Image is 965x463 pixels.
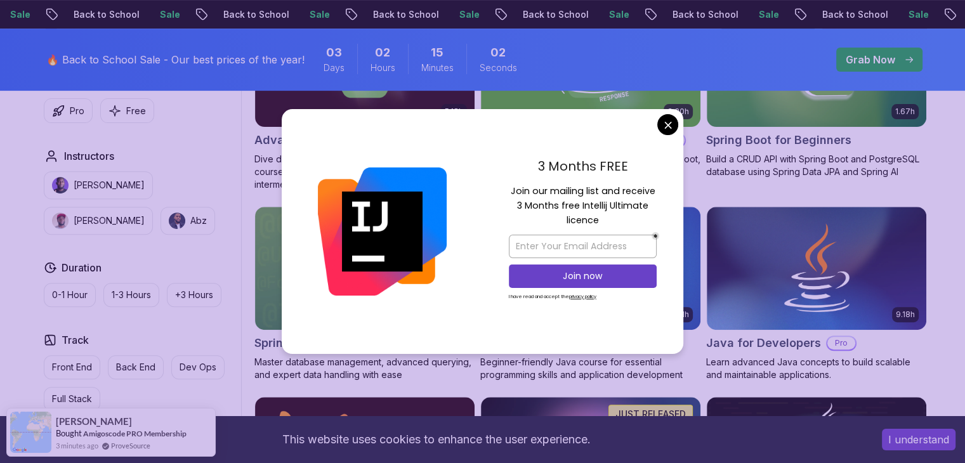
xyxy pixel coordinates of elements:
[662,8,748,21] p: Back to School
[74,179,145,192] p: [PERSON_NAME]
[706,131,851,149] h2: Spring Boot for Beginners
[811,8,898,21] p: Back to School
[707,207,926,330] img: Java for Developers card
[100,98,154,123] button: Free
[375,44,390,62] span: 2 Hours
[299,8,339,21] p: Sale
[63,8,149,21] p: Back to School
[598,8,639,21] p: Sale
[83,429,187,438] a: Amigoscode PRO Membership
[74,214,145,227] p: [PERSON_NAME]
[667,107,689,117] p: 3.30h
[108,355,164,379] button: Back End
[480,3,701,191] a: Building APIs with Spring Boot card3.30hBuilding APIs with Spring BootProLearn to build robust, s...
[111,440,150,451] a: ProveSource
[254,131,381,149] h2: Advanced Spring Boot
[254,334,345,352] h2: Spring Data JPA
[254,206,475,381] a: Spring Data JPA card6.65hNEWSpring Data JPAProMaster database management, advanced querying, and ...
[896,310,915,320] p: 9.18h
[44,283,96,307] button: 0-1 Hour
[706,153,927,178] p: Build a CRUD API with Spring Boot and PostgreSQL database using Spring Data JPA and Spring AI
[362,8,449,21] p: Back to School
[846,52,895,67] p: Grab Now
[445,107,463,117] p: 5.18h
[324,62,345,74] span: Days
[56,416,132,427] span: [PERSON_NAME]
[52,393,92,405] p: Full Stack
[46,52,305,67] p: 🔥 Back to School Sale - Our best prices of the year!
[56,428,82,438] span: Bought
[116,361,155,374] p: Back End
[44,355,100,379] button: Front End
[70,105,84,117] p: Pro
[10,426,863,453] div: This website uses cookies to enhance the user experience.
[169,212,185,229] img: instructor img
[44,171,153,199] button: instructor img[PERSON_NAME]
[480,62,517,74] span: Seconds
[254,3,475,191] a: Advanced Spring Boot card5.18hAdvanced Spring BootProDive deep into Spring Boot with our advanced...
[254,356,475,381] p: Master database management, advanced querying, and expert data handling with ease
[126,105,146,117] p: Free
[44,387,100,411] button: Full Stack
[706,356,927,381] p: Learn advanced Java concepts to build scalable and maintainable applications.
[748,8,789,21] p: Sale
[895,107,915,117] p: 1.67h
[103,283,159,307] button: 1-3 Hours
[898,8,938,21] p: Sale
[10,412,51,453] img: provesource social proof notification image
[167,283,221,307] button: +3 Hours
[326,44,342,62] span: 3 Days
[161,207,215,235] button: instructor imgAbz
[175,289,213,301] p: +3 Hours
[421,62,454,74] span: Minutes
[52,212,69,229] img: instructor img
[213,8,299,21] p: Back to School
[480,356,701,381] p: Beginner-friendly Java course for essential programming skills and application development
[706,334,821,352] h2: Java for Developers
[827,337,855,349] p: Pro
[64,148,114,164] h2: Instructors
[149,8,190,21] p: Sale
[254,153,475,191] p: Dive deep into Spring Boot with our advanced course, designed to take your skills from intermedia...
[190,214,207,227] p: Abz
[52,177,69,193] img: instructor img
[371,62,395,74] span: Hours
[490,44,506,62] span: 2 Seconds
[171,355,225,379] button: Dev Ops
[431,44,443,62] span: 15 Minutes
[449,8,489,21] p: Sale
[62,332,89,348] h2: Track
[52,289,88,301] p: 0-1 Hour
[112,289,151,301] p: 1-3 Hours
[62,260,102,275] h2: Duration
[56,440,98,451] span: 3 minutes ago
[615,408,686,421] p: JUST RELEASED
[52,361,92,374] p: Front End
[882,429,955,450] button: Accept cookies
[44,98,93,123] button: Pro
[44,207,153,235] button: instructor img[PERSON_NAME]
[180,361,216,374] p: Dev Ops
[706,206,927,381] a: Java for Developers card9.18hJava for DevelopersProLearn advanced Java concepts to build scalable...
[512,8,598,21] p: Back to School
[255,207,475,330] img: Spring Data JPA card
